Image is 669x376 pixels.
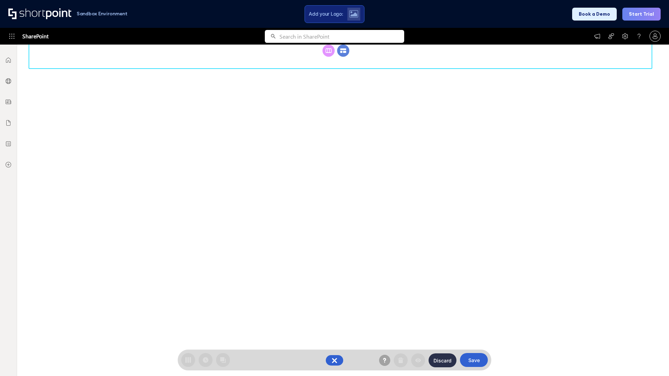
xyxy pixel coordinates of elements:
button: Discard [429,353,456,367]
input: Search in SharePoint [279,30,404,43]
button: Save [460,353,488,367]
iframe: Chat Widget [634,343,669,376]
img: Upload logo [349,10,358,18]
h1: Sandbox Environment [77,12,128,16]
button: Start Trial [622,8,661,21]
span: SharePoint [22,28,48,45]
button: Book a Demo [572,8,617,21]
span: Add your Logo: [309,11,343,17]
